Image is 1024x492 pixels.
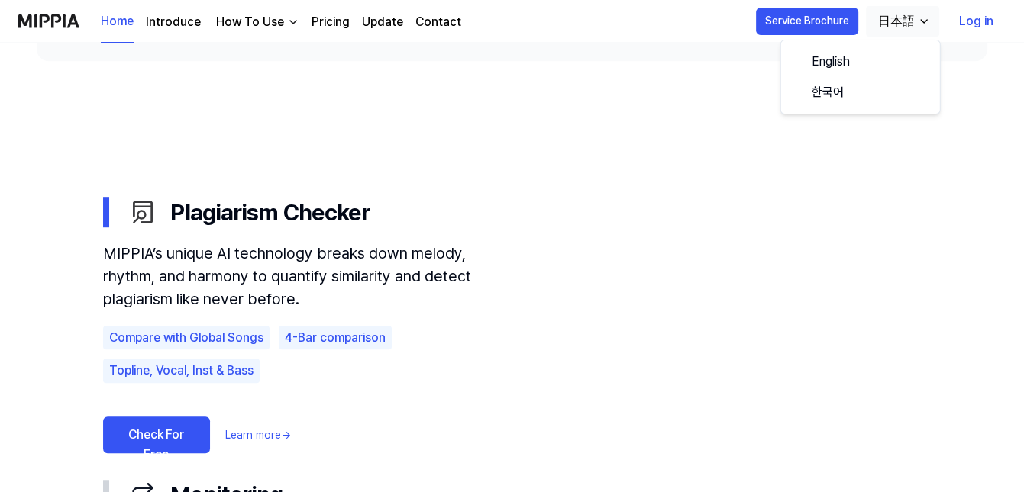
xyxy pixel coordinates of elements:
[101,1,134,43] a: Home
[103,326,270,350] div: Compare with Global Songs
[213,13,287,31] div: How To Use
[103,416,210,453] a: Check For Free
[362,13,403,31] a: Update
[756,8,858,35] button: Service Brochure
[103,183,922,242] button: Plagiarism Checker
[787,77,934,108] a: 한국어
[103,359,260,383] div: Topline, Vocal, Inst & Bass
[866,6,939,37] button: 日本語
[287,16,299,28] img: down
[128,195,922,230] div: Plagiarism Checker
[875,12,918,31] div: 日本語
[103,242,922,465] div: Plagiarism Checker
[279,326,392,350] div: 4-Bar comparison
[213,13,299,31] button: How To Use
[787,47,934,77] a: English
[415,13,461,31] a: Contact
[103,242,515,310] div: MIPPIA’s unique AI technology breaks down melody, rhythm, and harmony to quantify similarity and ...
[312,13,350,31] a: Pricing
[146,13,201,31] a: Introduce
[225,427,291,443] a: Learn more→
